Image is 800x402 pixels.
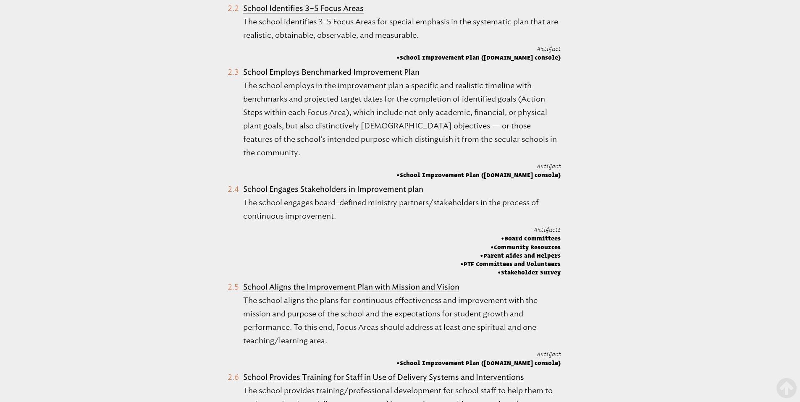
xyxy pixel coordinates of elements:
span: School Improvement Plan ([DOMAIN_NAME] console) [396,53,561,62]
b: School Engages Stakeholders in Improvement plan [243,185,423,194]
span: Artifact [537,163,561,170]
p: The school engages board-defined ministry partners/stakeholders in the process of continuous impr... [243,196,561,223]
span: Artifacts [534,226,561,233]
b: School Employs Benchmarked Improvement Plan [243,68,420,77]
span: School Improvement Plan ([DOMAIN_NAME] console) [396,359,561,367]
span: School Improvement Plan ([DOMAIN_NAME] console) [396,171,561,179]
span: Stakeholder Survey [460,268,561,277]
span: Community Resources [460,243,561,251]
span: Artifact [537,45,561,52]
span: PTF Committees and Volunteers [460,260,561,268]
span: Parent Aides and Helpers [460,251,561,260]
p: The school aligns the plans for continuous effectiveness and improvement with the mission and pur... [243,294,561,347]
p: The school employs in the improvement plan a specific and realistic timeline with benchmarks and ... [243,79,561,159]
b: School Provides Training for Staff in Use of Delivery Systems and Interventions [243,373,524,382]
span: Artifact [537,351,561,358]
span: Board Committees [460,234,561,243]
b: School Identifies 3–5 Focus Areas [243,4,364,13]
p: The school identifies 3-5 Focus Areas for special emphasis in the systematic plan that are realis... [243,15,561,42]
b: School Aligns the Improvement Plan with Mission and Vision [243,282,459,292]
